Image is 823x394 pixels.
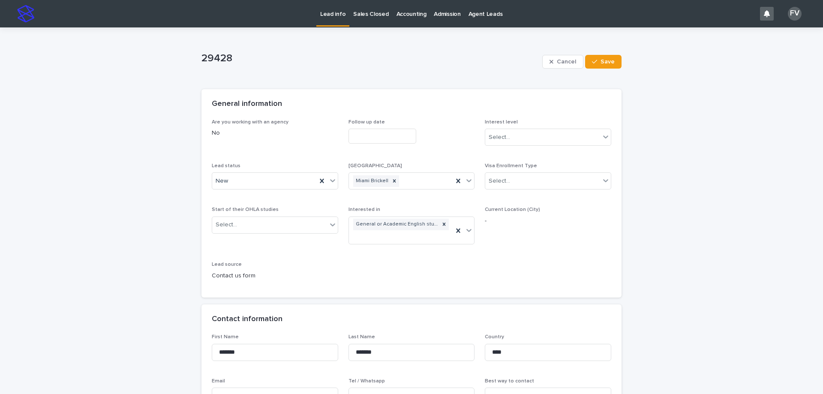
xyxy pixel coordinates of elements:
[348,334,375,340] span: Last Name
[353,175,390,187] div: Miami Brickell
[212,271,338,280] p: Contact us form
[489,177,510,186] div: Select...
[212,99,282,109] h2: General information
[585,55,622,69] button: Save
[212,120,288,125] span: Are you working with an agency
[212,262,242,267] span: Lead source
[348,120,385,125] span: Follow up date
[216,220,237,229] div: Select...
[216,177,228,186] span: New
[212,163,240,168] span: Lead status
[348,163,402,168] span: [GEOGRAPHIC_DATA]
[348,379,385,384] span: Tel / Whatsapp
[212,334,239,340] span: First Name
[17,5,34,22] img: stacker-logo-s-only.png
[485,120,518,125] span: Interest level
[212,207,279,212] span: Start of their OHLA studies
[212,129,338,138] p: No
[485,163,537,168] span: Visa Enrollment Type
[485,207,540,212] span: Current Location (City)
[485,379,534,384] span: Best way to contact
[485,217,611,226] p: -
[489,133,510,142] div: Select...
[212,315,282,324] h2: Contact information
[557,59,576,65] span: Cancel
[542,55,583,69] button: Cancel
[353,219,440,230] div: General or Academic English studies
[601,59,615,65] span: Save
[485,334,504,340] span: Country
[348,207,380,212] span: Interested in
[201,52,539,65] p: 29428
[212,379,225,384] span: Email
[788,7,802,21] div: FV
